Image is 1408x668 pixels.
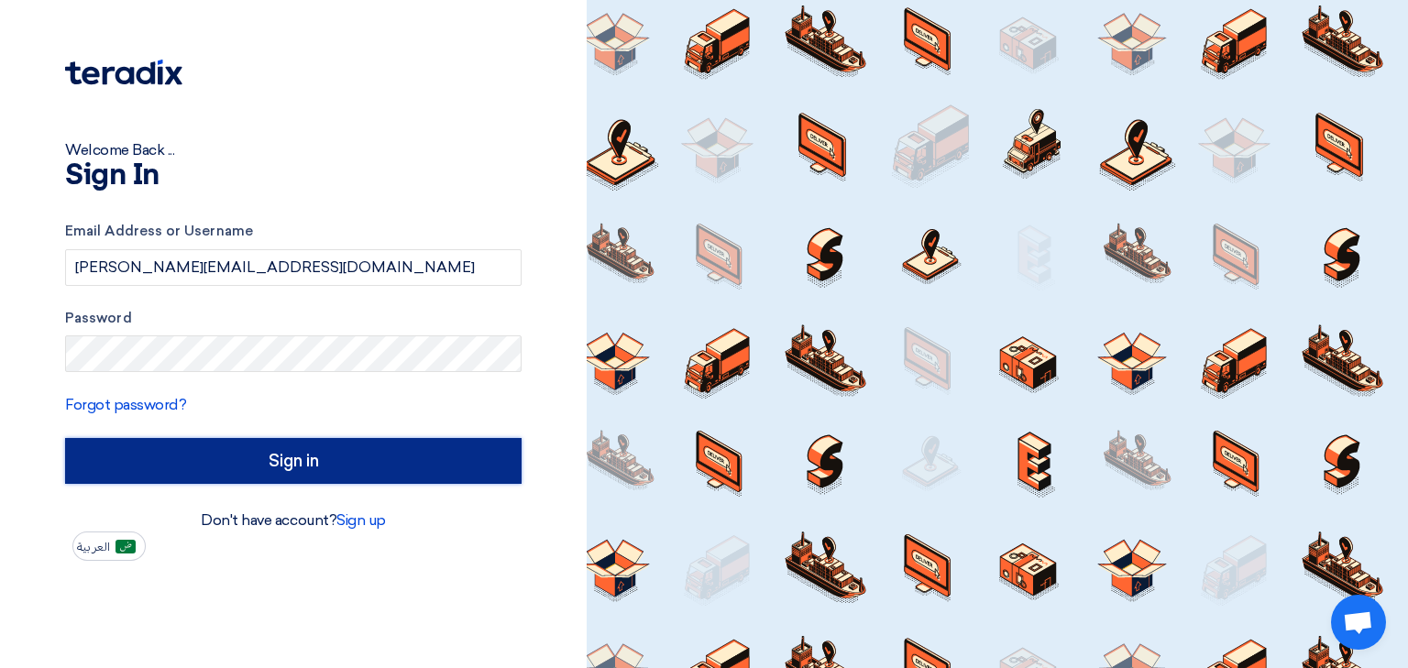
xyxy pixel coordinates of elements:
[336,511,386,529] a: Sign up
[65,308,522,329] label: Password
[115,540,136,553] img: ar-AR.png
[77,541,110,553] span: العربية
[1331,595,1386,650] a: Open chat
[65,249,522,286] input: Enter your business email or username
[65,139,522,161] div: Welcome Back ...
[65,161,522,191] h1: Sign In
[72,531,146,561] button: العربية
[65,221,522,242] label: Email Address or Username
[65,509,522,531] div: Don't have account?
[65,438,522,484] input: Sign in
[65,60,182,85] img: Teradix logo
[65,396,186,413] a: Forgot password?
